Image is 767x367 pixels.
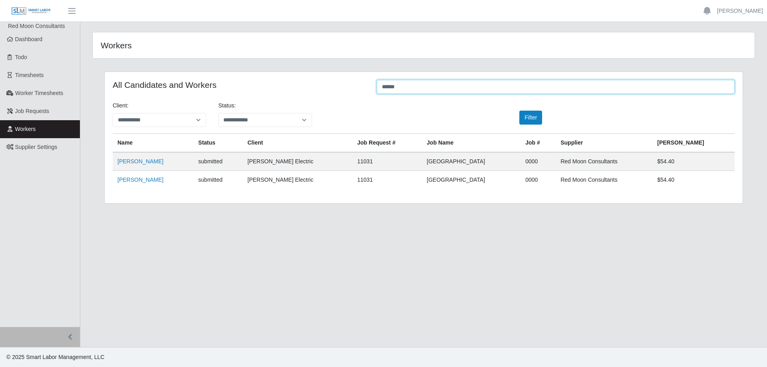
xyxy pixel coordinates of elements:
span: Worker Timesheets [15,90,63,96]
span: Red Moon Consultants [8,23,65,29]
td: submitted [193,171,242,189]
a: [PERSON_NAME] [117,158,163,165]
td: 11031 [352,152,422,171]
td: 0000 [521,152,556,171]
a: [PERSON_NAME] [717,7,763,15]
h4: All Candidates and Workers [113,80,365,90]
button: Filter [519,111,542,125]
td: [PERSON_NAME] Electric [243,171,353,189]
th: Job Request # [352,134,422,153]
td: [PERSON_NAME] Electric [243,152,353,171]
span: © 2025 Smart Labor Management, LLC [6,354,104,360]
td: 11031 [352,171,422,189]
th: Supplier [556,134,652,153]
td: Red Moon Consultants [556,171,652,189]
td: $54.40 [652,171,735,189]
span: Supplier Settings [15,144,58,150]
span: Job Requests [15,108,50,114]
th: Name [113,134,193,153]
h4: Workers [101,40,363,50]
td: $54.40 [652,152,735,171]
td: submitted [193,152,242,171]
label: Client: [113,101,129,110]
th: Status [193,134,242,153]
span: Dashboard [15,36,43,42]
span: Todo [15,54,27,60]
th: Job # [521,134,556,153]
th: [PERSON_NAME] [652,134,735,153]
img: SLM Logo [11,7,51,16]
th: Job Name [422,134,521,153]
td: [GEOGRAPHIC_DATA] [422,152,521,171]
td: Red Moon Consultants [556,152,652,171]
a: [PERSON_NAME] [117,177,163,183]
span: Workers [15,126,36,132]
label: Status: [218,101,236,110]
td: 0000 [521,171,556,189]
span: Timesheets [15,72,44,78]
th: Client [243,134,353,153]
td: [GEOGRAPHIC_DATA] [422,171,521,189]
